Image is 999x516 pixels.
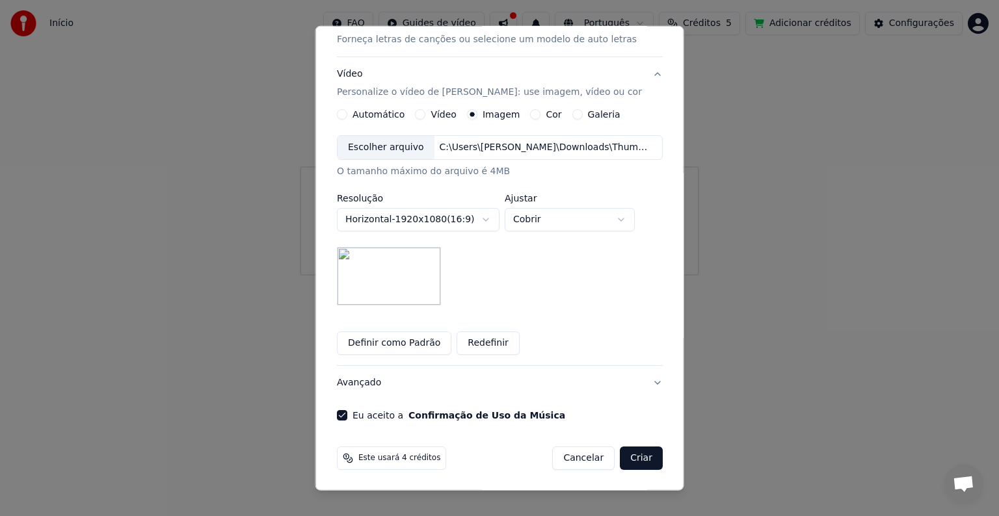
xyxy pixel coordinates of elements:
button: Criar [620,446,663,470]
div: O tamanho máximo do arquivo é 4MB [337,165,663,178]
button: LetrasForneça letras de canções ou selecione um modelo de auto letras [337,5,663,57]
label: Imagem [482,110,519,119]
button: Redefinir [457,331,520,355]
p: Forneça letras de canções ou selecione um modelo de auto letras [337,33,637,46]
p: Personalize o vídeo de [PERSON_NAME]: use imagem, vídeo ou cor [337,86,642,99]
button: Eu aceito a [408,411,565,420]
div: VídeoPersonalize o vídeo de [PERSON_NAME]: use imagem, vídeo ou cor [337,109,663,365]
label: Eu aceito a [353,411,565,420]
label: Automático [353,110,405,119]
label: Galeria [587,110,620,119]
div: C:\Users\[PERSON_NAME]\Downloads\Thumbnail [PERSON_NAME]png [434,141,655,154]
span: Este usará 4 créditos [358,453,440,463]
label: Resolução [337,194,499,203]
div: Vídeo [337,68,642,99]
button: Cancelar [552,446,615,470]
label: Cor [546,110,561,119]
button: Avançado [337,366,663,400]
button: Definir como Padrão [337,331,451,355]
div: Escolher arquivo [338,136,434,159]
button: VídeoPersonalize o vídeo de [PERSON_NAME]: use imagem, vídeo ou cor [337,57,663,109]
label: Vídeo [431,110,457,119]
label: Ajustar [505,194,635,203]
